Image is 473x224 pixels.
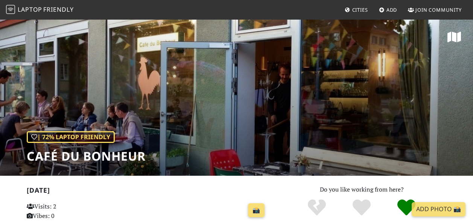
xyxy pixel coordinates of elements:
div: Yes [339,198,384,217]
h2: [DATE] [27,186,268,197]
a: Add Photo 📸 [412,202,465,216]
div: Definitely! [384,198,429,217]
div: No [295,198,339,217]
img: LaptopFriendly [6,5,15,14]
a: Cities [342,3,371,17]
p: Visits: 2 Vibes: 0 [27,202,101,221]
span: Cities [352,6,368,13]
div: | 72% Laptop Friendly [27,131,115,143]
a: Join Community [405,3,465,17]
span: Friendly [43,5,73,14]
a: LaptopFriendly LaptopFriendly [6,3,74,17]
span: Add [386,6,397,13]
span: Laptop [18,5,42,14]
span: Join Community [415,6,462,13]
a: Add [376,3,400,17]
a: 📸 [248,203,265,218]
p: Do you like working from here? [277,185,447,195]
h1: Café du Bonheur [27,149,146,163]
